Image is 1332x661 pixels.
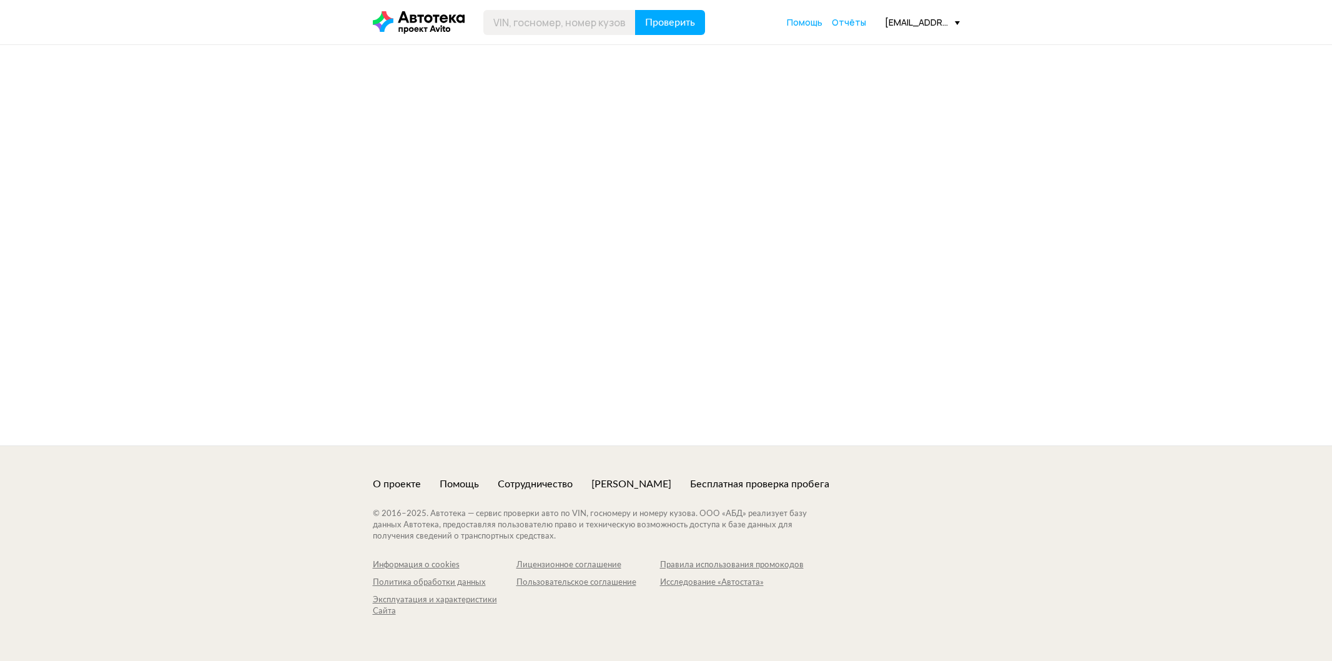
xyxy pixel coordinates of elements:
a: Лицензионное соглашение [516,560,660,571]
a: Эксплуатация и характеристики Сайта [373,595,516,617]
span: Проверить [645,17,695,27]
a: [PERSON_NAME] [591,477,671,491]
div: © 2016– 2025 . Автотека — сервис проверки авто по VIN, госномеру и номеру кузова. ООО «АБД» реали... [373,509,832,542]
span: Отчёты [832,16,866,28]
div: [EMAIL_ADDRESS][DOMAIN_NAME] [885,16,960,28]
a: Помощь [440,477,479,491]
a: Бесплатная проверка пробега [690,477,829,491]
a: Помощь [787,16,822,29]
a: Сотрудничество [498,477,573,491]
a: Исследование «Автостата» [660,577,804,589]
a: Правила использования промокодов [660,560,804,571]
a: Пользовательское соглашение [516,577,660,589]
a: Отчёты [832,16,866,29]
a: Информация о cookies [373,560,516,571]
a: О проекте [373,477,421,491]
button: Проверить [635,10,705,35]
span: Помощь [787,16,822,28]
input: VIN, госномер, номер кузова [483,10,636,35]
a: Политика обработки данных [373,577,516,589]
